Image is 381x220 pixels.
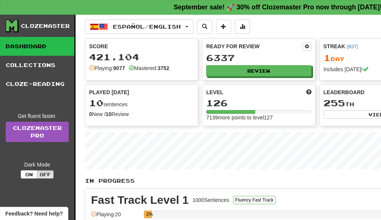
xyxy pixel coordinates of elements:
[89,52,194,62] div: 421.104
[235,20,250,34] button: More stats
[89,98,194,108] div: sentences
[21,170,37,179] button: On
[21,22,70,30] div: Clozemaster
[146,211,152,218] div: 2%
[6,112,69,120] div: Get fluent faster.
[206,65,311,76] button: Review
[216,20,231,34] button: Add sentence to collection
[85,20,193,34] button: Español/English
[324,52,331,63] span: 1
[89,43,194,50] div: Score
[306,89,312,96] span: Score more points to level up
[89,64,125,72] div: Playing:
[89,98,103,108] span: 10
[347,44,358,49] a: (BST)
[206,53,311,63] div: 6337
[206,89,223,96] span: Level
[89,110,194,118] div: New / Review
[206,43,302,50] div: Ready for Review
[157,65,169,71] strong: 3752
[113,65,125,71] strong: 9077
[113,23,181,30] span: Español / English
[89,89,129,96] span: Played [DATE]
[5,210,63,217] span: Open feedback widget
[197,20,212,34] button: Search sentences
[37,170,54,179] button: Off
[193,196,229,204] div: 1000 Sentences
[129,64,169,72] div: Mastered:
[233,196,276,204] button: Fluency Fast Track
[6,161,69,168] div: Dark Mode
[91,194,189,206] div: Fast Track Level 1
[324,89,365,96] span: Leaderboard
[106,111,112,117] strong: 10
[89,111,92,117] strong: 0
[206,98,311,108] div: 126
[324,98,345,108] span: 255
[6,122,69,142] a: ClozemasterPro
[206,114,311,121] div: 7139 more points to level 127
